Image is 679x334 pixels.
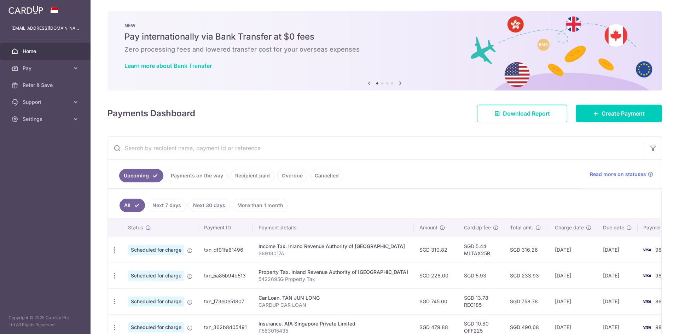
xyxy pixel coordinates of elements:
[259,276,408,283] p: 5422695G Property Tax
[259,320,408,327] div: Insurance. AIA Singapore Private Limited
[124,45,645,54] h6: Zero processing fees and lowered transfer cost for your overseas expenses
[458,263,504,288] td: SGD 5.93
[549,237,597,263] td: [DATE]
[602,109,645,118] span: Create Payment
[590,171,646,178] span: Read more on statuses
[277,169,307,182] a: Overdue
[464,224,491,231] span: CardUp fee
[419,224,437,231] span: Amount
[188,199,230,212] a: Next 30 days
[8,6,43,14] img: CardUp
[119,169,163,182] a: Upcoming
[198,218,253,237] th: Payment ID
[259,294,408,301] div: Car Loan. TAN JUN LONG
[128,224,143,231] span: Status
[198,263,253,288] td: txn_5a85b94b513
[603,224,624,231] span: Due date
[477,105,567,122] a: Download Report
[23,116,69,123] span: Settings
[414,237,458,263] td: SGD 310.82
[458,237,504,263] td: SGD 5.44 MLTAX25R
[128,322,184,332] span: Scheduled for charge
[233,199,288,212] a: More than 1 month
[128,297,184,306] span: Scheduled for charge
[23,99,69,106] span: Support
[23,65,69,72] span: Pay
[124,62,212,69] a: Learn more about Bank Transfer
[414,263,458,288] td: SGD 228.00
[640,271,654,280] img: Bank Card
[148,199,186,212] a: Next 7 days
[597,237,638,263] td: [DATE]
[590,171,653,178] a: Read more on statuses
[259,250,408,257] p: S8918017A
[259,269,408,276] div: Property Tax. Inland Revenue Authority of [GEOGRAPHIC_DATA]
[259,301,408,309] p: CARDUP CAR LOAN
[120,199,145,212] a: All
[549,263,597,288] td: [DATE]
[124,23,645,28] p: NEW
[597,263,638,288] td: [DATE]
[503,109,550,118] span: Download Report
[128,271,184,281] span: Scheduled for charge
[576,105,662,122] a: Create Payment
[166,169,228,182] a: Payments on the way
[124,31,645,42] h5: Pay internationally via Bank Transfer at $0 fees
[108,11,662,90] img: Bank transfer banner
[23,48,69,55] span: Home
[198,237,253,263] td: txn_df91fa61496
[108,107,195,120] h4: Payments Dashboard
[597,288,638,314] td: [DATE]
[504,263,549,288] td: SGD 233.93
[310,169,343,182] a: Cancelled
[640,246,654,254] img: Bank Card
[655,247,668,253] span: 9862
[504,288,549,314] td: SGD 758.78
[510,224,533,231] span: Total amt.
[253,218,414,237] th: Payment details
[11,25,79,32] p: [EMAIL_ADDRESS][DOMAIN_NAME]
[555,224,584,231] span: Charge date
[640,297,654,306] img: Bank Card
[655,324,668,330] span: 9862
[23,82,69,89] span: Refer & Save
[655,298,668,304] span: 8643
[414,288,458,314] td: SGD 745.00
[504,237,549,263] td: SGD 316.26
[128,245,184,255] span: Scheduled for charge
[549,288,597,314] td: [DATE]
[259,243,408,250] div: Income Tax. Inland Revenue Authority of [GEOGRAPHIC_DATA]
[198,288,253,314] td: txn_f73e0e51807
[231,169,274,182] a: Recipient paid
[640,323,654,332] img: Bank Card
[108,137,645,159] input: Search by recipient name, payment id or reference
[458,288,504,314] td: SGD 13.78 REC185
[655,273,668,279] span: 9862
